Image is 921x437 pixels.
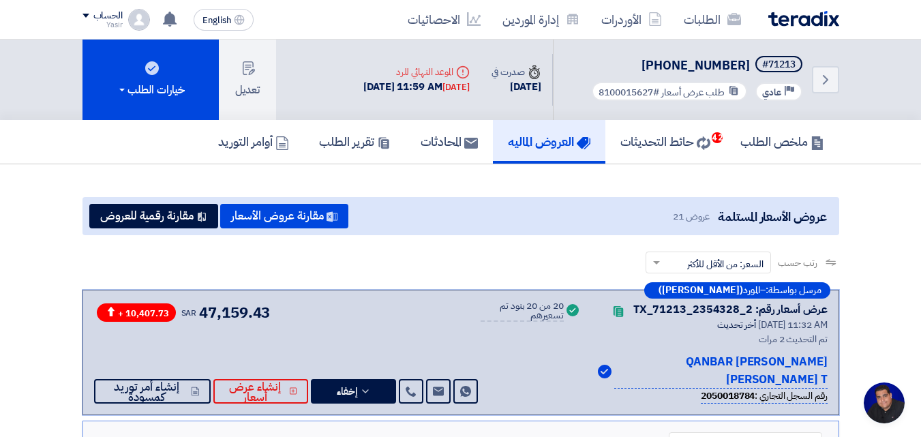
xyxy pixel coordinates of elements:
a: الأوردرات [590,3,673,35]
a: ملخص الطلب [725,120,839,164]
div: #71213 [762,60,796,70]
a: Open chat [864,382,905,423]
div: – [644,282,830,299]
a: إدارة الموردين [492,3,590,35]
span: أخر تحديث [717,318,756,332]
a: حائط التحديثات42 [605,120,725,164]
div: الموعد النهائي للرد [363,65,470,79]
span: عروض الأسعار المستلمة [718,207,826,226]
span: [PHONE_NUMBER] [641,56,750,74]
img: Verified Account [598,365,612,378]
span: المورد [743,286,760,295]
div: Yasir [82,21,123,29]
span: إنشاء عرض أسعار [224,382,286,402]
button: إنشاء أمر توريد كمسودة [94,379,211,404]
a: تقرير الطلب [304,120,406,164]
a: الاحصائيات [397,3,492,35]
b: ([PERSON_NAME]) [659,286,743,295]
div: الحساب [93,10,123,22]
span: + 10,407.73 [97,303,176,322]
span: #8100015627 [599,85,659,100]
span: مرسل بواسطة: [766,286,821,295]
button: خيارات الطلب [82,40,219,120]
h5: ملخص الطلب [740,134,824,149]
h5: تقرير الطلب [319,134,391,149]
div: رقم السجل التجاري : [701,389,827,404]
div: تم التحديث 2 مرات [598,332,828,346]
div: [DATE] [442,80,470,94]
span: عادي [762,86,781,99]
span: English [202,16,231,25]
div: 20 من 20 بنود تم تسعيرهم [481,301,563,322]
p: [PERSON_NAME] QANBAR [PERSON_NAME] T [614,353,828,389]
div: خيارات الطلب [117,82,185,98]
button: مقارنة رقمية للعروض [89,204,218,228]
h5: 4087-911-8100015627 [589,56,805,75]
span: السعر: من الأقل للأكثر [687,257,764,271]
img: profile_test.png [128,9,150,31]
span: SAR [181,307,197,319]
span: [DATE] 11:32 AM [758,318,828,332]
button: English [194,9,254,31]
span: 47,159.43 [199,301,270,324]
h5: أوامر التوريد [218,134,289,149]
span: عروض 21 [673,209,710,224]
button: تعديل [219,40,276,120]
span: رتب حسب [778,256,817,270]
button: مقارنة عروض الأسعار [220,204,348,228]
img: Teradix logo [768,11,839,27]
a: الطلبات [673,3,752,35]
b: 2050018784 [701,389,755,403]
span: إخفاء [337,387,357,397]
button: إنشاء عرض أسعار [213,379,309,404]
div: صدرت في [492,65,541,79]
a: أوامر التوريد [203,120,304,164]
a: العروض الماليه [493,120,605,164]
h5: حائط التحديثات [620,134,710,149]
button: إخفاء [311,379,396,404]
span: 42 [712,132,723,143]
span: طلب عرض أسعار [661,85,725,100]
h5: المحادثات [421,134,478,149]
div: [DATE] [492,79,541,95]
span: إنشاء أمر توريد كمسودة [105,382,188,402]
h5: العروض الماليه [508,134,590,149]
div: عرض أسعار رقم: TX_71213_2354328_2 [633,301,828,318]
div: [DATE] 11:59 AM [363,79,470,95]
a: المحادثات [406,120,493,164]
